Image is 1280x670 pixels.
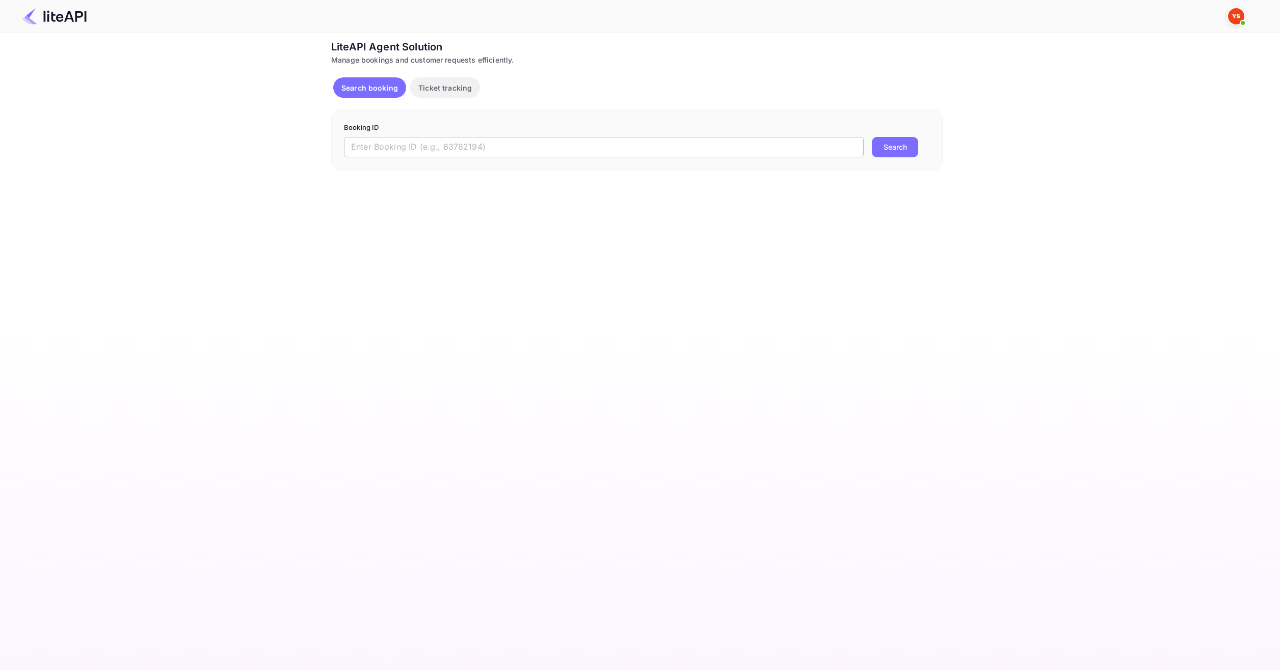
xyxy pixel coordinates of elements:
[22,8,87,24] img: LiteAPI Logo
[344,137,864,157] input: Enter Booking ID (e.g., 63782194)
[872,137,918,157] button: Search
[341,82,398,93] p: Search booking
[331,54,943,65] div: Manage bookings and customer requests efficiently.
[331,39,943,54] div: LiteAPI Agent Solution
[418,82,472,93] p: Ticket tracking
[1228,8,1244,24] img: Yandex Support
[344,123,930,133] p: Booking ID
